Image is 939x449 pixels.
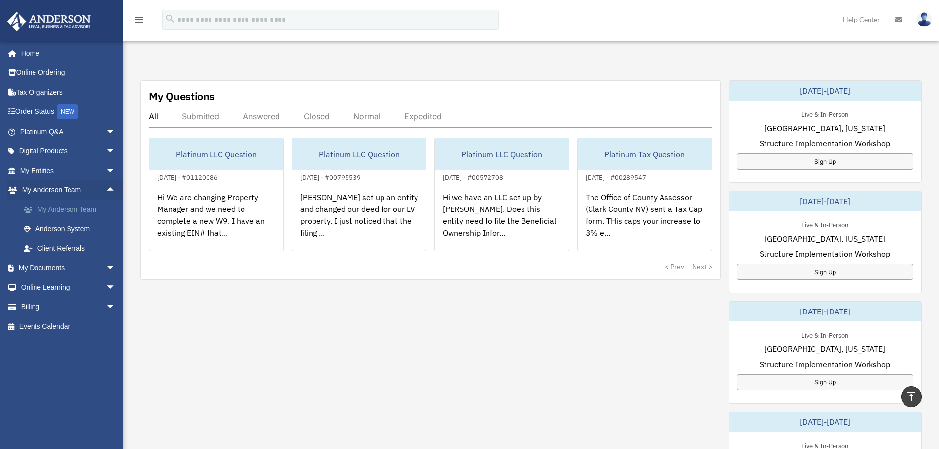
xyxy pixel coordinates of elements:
[149,172,226,182] div: [DATE] - #01120086
[404,111,442,121] div: Expedited
[106,122,126,142] span: arrow_drop_down
[292,183,426,260] div: [PERSON_NAME] set up an entity and changed our deed for our LV property. I just noticed that the ...
[905,390,917,402] i: vertical_align_top
[7,258,131,278] a: My Documentsarrow_drop_down
[7,297,131,317] a: Billingarrow_drop_down
[7,102,131,122] a: Order StatusNEW
[243,111,280,121] div: Answered
[292,172,369,182] div: [DATE] - #00795539
[149,138,283,170] div: Platinum LLC Question
[165,13,175,24] i: search
[106,161,126,181] span: arrow_drop_down
[292,138,427,251] a: Platinum LLC Question[DATE] - #00795539[PERSON_NAME] set up an entity and changed our deed for ou...
[7,161,131,180] a: My Entitiesarrow_drop_down
[292,138,426,170] div: Platinum LLC Question
[577,138,712,251] a: Platinum Tax Question[DATE] - #00289547The Office of County Assessor (Clark County NV) sent a Tax...
[7,277,131,297] a: Online Learningarrow_drop_down
[7,122,131,141] a: Platinum Q&Aarrow_drop_down
[106,141,126,162] span: arrow_drop_down
[133,17,145,26] a: menu
[435,172,511,182] div: [DATE] - #00572708
[729,302,921,321] div: [DATE]-[DATE]
[578,183,712,260] div: The Office of County Assessor (Clark County NV) sent a Tax Cap form. THis caps your increase to 3...
[729,191,921,211] div: [DATE]-[DATE]
[14,200,131,219] a: My Anderson Team
[760,138,890,149] span: Structure Implementation Workshop
[149,89,215,104] div: My Questions
[7,180,131,200] a: My Anderson Teamarrow_drop_up
[4,12,94,31] img: Anderson Advisors Platinum Portal
[133,14,145,26] i: menu
[794,108,856,119] div: Live & In-Person
[14,219,131,239] a: Anderson System
[794,219,856,229] div: Live & In-Person
[304,111,330,121] div: Closed
[149,183,283,260] div: Hi We are changing Property Manager and we need to complete a new W9. I have an existing EIN# tha...
[57,104,78,119] div: NEW
[7,63,131,83] a: Online Ordering
[7,43,126,63] a: Home
[106,180,126,201] span: arrow_drop_up
[737,374,913,390] a: Sign Up
[7,141,131,161] a: Digital Productsarrow_drop_down
[353,111,381,121] div: Normal
[737,153,913,170] a: Sign Up
[14,239,131,258] a: Client Referrals
[435,138,569,170] div: Platinum LLC Question
[578,172,654,182] div: [DATE] - #00289547
[765,122,885,134] span: [GEOGRAPHIC_DATA], [US_STATE]
[578,138,712,170] div: Platinum Tax Question
[106,297,126,317] span: arrow_drop_down
[7,82,131,102] a: Tax Organizers
[149,138,284,251] a: Platinum LLC Question[DATE] - #01120086Hi We are changing Property Manager and we need to complet...
[434,138,569,251] a: Platinum LLC Question[DATE] - #00572708Hi we have an LLC set up by [PERSON_NAME]. Does this entit...
[765,233,885,244] span: [GEOGRAPHIC_DATA], [US_STATE]
[901,386,922,407] a: vertical_align_top
[7,316,131,336] a: Events Calendar
[729,81,921,101] div: [DATE]-[DATE]
[765,343,885,355] span: [GEOGRAPHIC_DATA], [US_STATE]
[729,412,921,432] div: [DATE]-[DATE]
[760,358,890,370] span: Structure Implementation Workshop
[106,258,126,278] span: arrow_drop_down
[149,111,158,121] div: All
[737,264,913,280] a: Sign Up
[760,248,890,260] span: Structure Implementation Workshop
[106,277,126,298] span: arrow_drop_down
[794,329,856,340] div: Live & In-Person
[917,12,932,27] img: User Pic
[435,183,569,260] div: Hi we have an LLC set up by [PERSON_NAME]. Does this entity need to file the Beneficial Ownership...
[182,111,219,121] div: Submitted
